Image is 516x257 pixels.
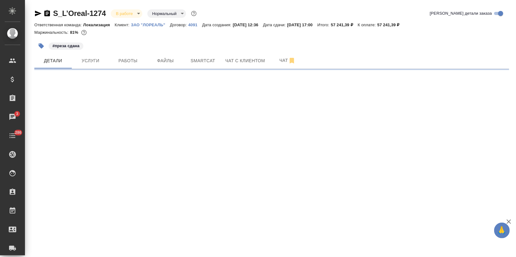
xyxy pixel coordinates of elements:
[115,23,131,27] p: Клиент:
[170,23,188,27] p: Договор:
[358,23,377,27] p: К оплате:
[188,22,202,27] a: 4091
[2,109,23,125] a: 3
[83,23,115,27] p: Локализация
[52,43,80,49] p: #преза сдана
[377,23,404,27] p: 57 241,39 ₽
[48,43,84,48] span: преза сдана
[34,30,70,35] p: Маржинальность:
[53,9,106,18] a: S_L’Oreal-1274
[12,111,22,117] span: 3
[317,23,331,27] p: Итого:
[2,128,23,144] a: 286
[76,57,106,65] span: Услуги
[70,30,80,35] p: 81%
[111,9,142,18] div: В работе
[113,57,143,65] span: Работы
[38,57,68,65] span: Детали
[147,9,186,18] div: В работе
[331,23,358,27] p: 57 241,39 ₽
[494,223,510,238] button: 🙏
[497,224,507,237] span: 🙏
[34,10,42,17] button: Скопировать ссылку для ЯМессенджера
[190,9,198,18] button: Доп статусы указывают на важность/срочность заказа
[225,57,265,65] span: Чат с клиентом
[273,57,302,64] span: Чат
[114,11,135,16] button: В работе
[430,10,492,17] span: [PERSON_NAME] детали заказа
[34,23,83,27] p: Ответственная команда:
[288,57,296,64] svg: Отписаться
[34,39,48,53] button: Добавить тэг
[202,23,233,27] p: Дата создания:
[150,11,179,16] button: Нормальный
[131,22,170,27] a: ЗАО "ЛОРЕАЛЬ"
[188,57,218,65] span: Smartcat
[150,57,180,65] span: Файлы
[11,129,25,136] span: 286
[80,28,88,37] button: 9195.30 RUB;
[287,23,317,27] p: [DATE] 17:00
[43,10,51,17] button: Скопировать ссылку
[263,23,287,27] p: Дата сдачи:
[233,23,263,27] p: [DATE] 12:36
